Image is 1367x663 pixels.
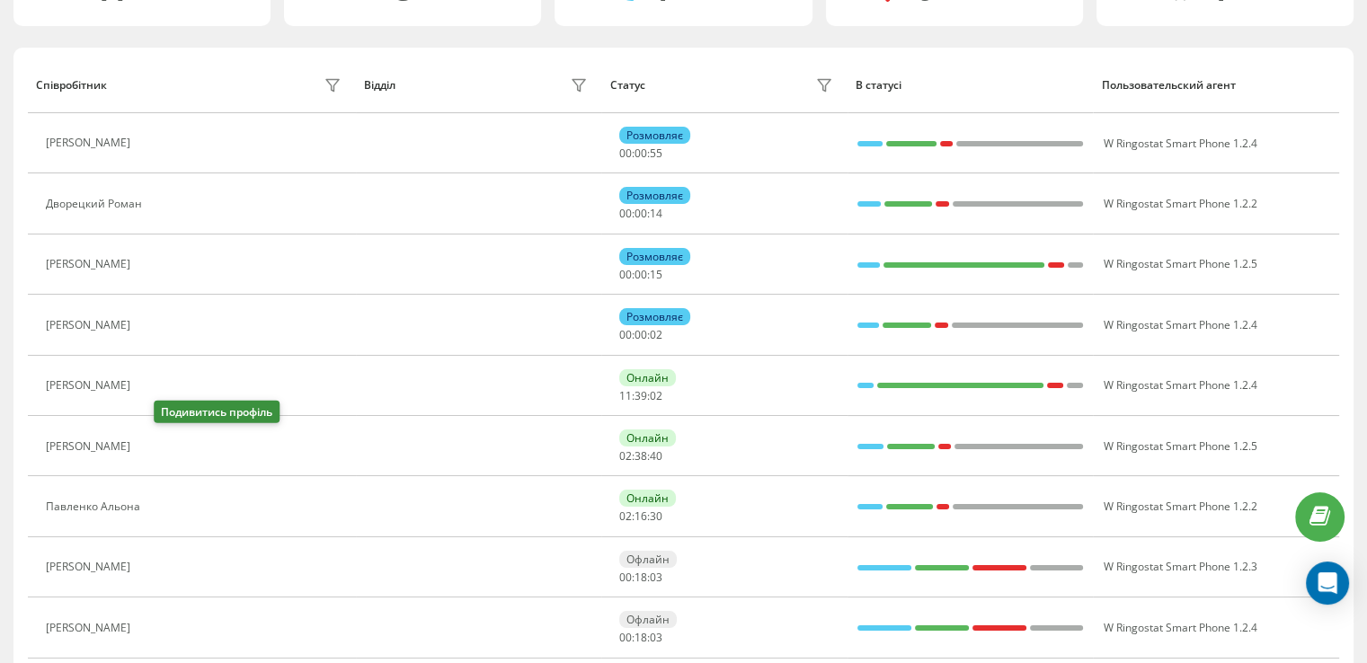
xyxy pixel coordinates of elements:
[856,77,901,93] font: В статусі
[1103,559,1256,574] font: W Ringostat Smart Phone 1.2.3
[632,508,635,524] font: :
[626,249,683,264] font: Розмовляє
[46,499,140,514] font: Павленко Альона
[635,630,647,645] font: 18
[46,620,130,635] font: [PERSON_NAME]
[46,559,130,574] font: [PERSON_NAME]
[647,327,650,342] font: :
[1103,256,1256,271] font: W Ringostat Smart Phone 1.2.5
[619,570,632,585] font: 00
[626,552,670,567] font: Офлайн
[650,146,662,161] font: 55
[647,388,650,403] font: :
[1103,317,1256,332] font: W Ringostat Smart Phone 1.2.4
[154,401,280,423] div: Подивитись профіль
[364,77,395,93] font: Відділ
[619,267,632,282] font: 00
[619,146,632,161] font: 00
[650,630,662,645] font: 03
[626,188,683,203] font: Розмовляє
[635,146,647,161] font: 00
[647,146,650,161] font: :
[635,267,647,282] font: 00
[36,77,107,93] font: Співробітник
[1103,377,1256,393] font: W Ringostat Smart Phone 1.2.4
[626,612,670,627] font: Офлайн
[1103,438,1256,454] font: W Ringostat Smart Phone 1.2.5
[647,267,650,282] font: :
[46,377,130,393] font: [PERSON_NAME]
[626,370,669,385] font: Онлайн
[1103,499,1256,514] font: W Ringostat Smart Phone 1.2.2
[650,508,662,524] font: 30
[1103,620,1256,635] font: W Ringostat Smart Phone 1.2.4
[647,508,650,524] font: :
[635,570,647,585] font: 18
[619,327,632,342] font: 00
[647,570,650,585] font: :
[1102,77,1236,93] font: Пользовательский агент
[1103,196,1256,211] font: W Ringostat Smart Phone 1.2.2
[619,508,632,524] font: 02
[635,508,647,524] font: 16
[626,430,669,446] font: Онлайн
[647,206,650,221] font: :
[626,309,683,324] font: Розмовляє
[626,491,669,506] font: Онлайн
[650,206,662,221] font: 14
[635,388,647,403] font: 39
[46,438,130,454] font: [PERSON_NAME]
[632,570,635,585] font: :
[619,388,632,403] font: 11
[650,388,662,403] font: 02
[635,206,647,221] font: 00
[46,196,142,211] font: Дворецкий Роман
[632,206,635,221] font: :
[1306,561,1349,605] div: Открытый Интерком Мессенджер
[632,267,635,282] font: :
[635,448,647,464] font: 38
[619,448,632,464] font: 02
[46,256,130,271] font: [PERSON_NAME]
[632,630,635,645] font: :
[650,570,662,585] font: 03
[46,317,130,332] font: [PERSON_NAME]
[632,448,635,464] font: :
[632,146,635,161] font: :
[619,630,632,645] font: 00
[635,327,647,342] font: 00
[647,630,650,645] font: :
[626,128,683,143] font: Розмовляє
[650,327,662,342] font: 02
[619,206,632,221] font: 00
[1103,136,1256,151] font: W Ringostat Smart Phone 1.2.4
[650,448,662,464] font: 40
[650,267,662,282] font: 15
[632,388,635,403] font: :
[46,135,130,150] font: [PERSON_NAME]
[610,77,645,93] font: Статус
[647,448,650,464] font: :
[632,327,635,342] font: :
